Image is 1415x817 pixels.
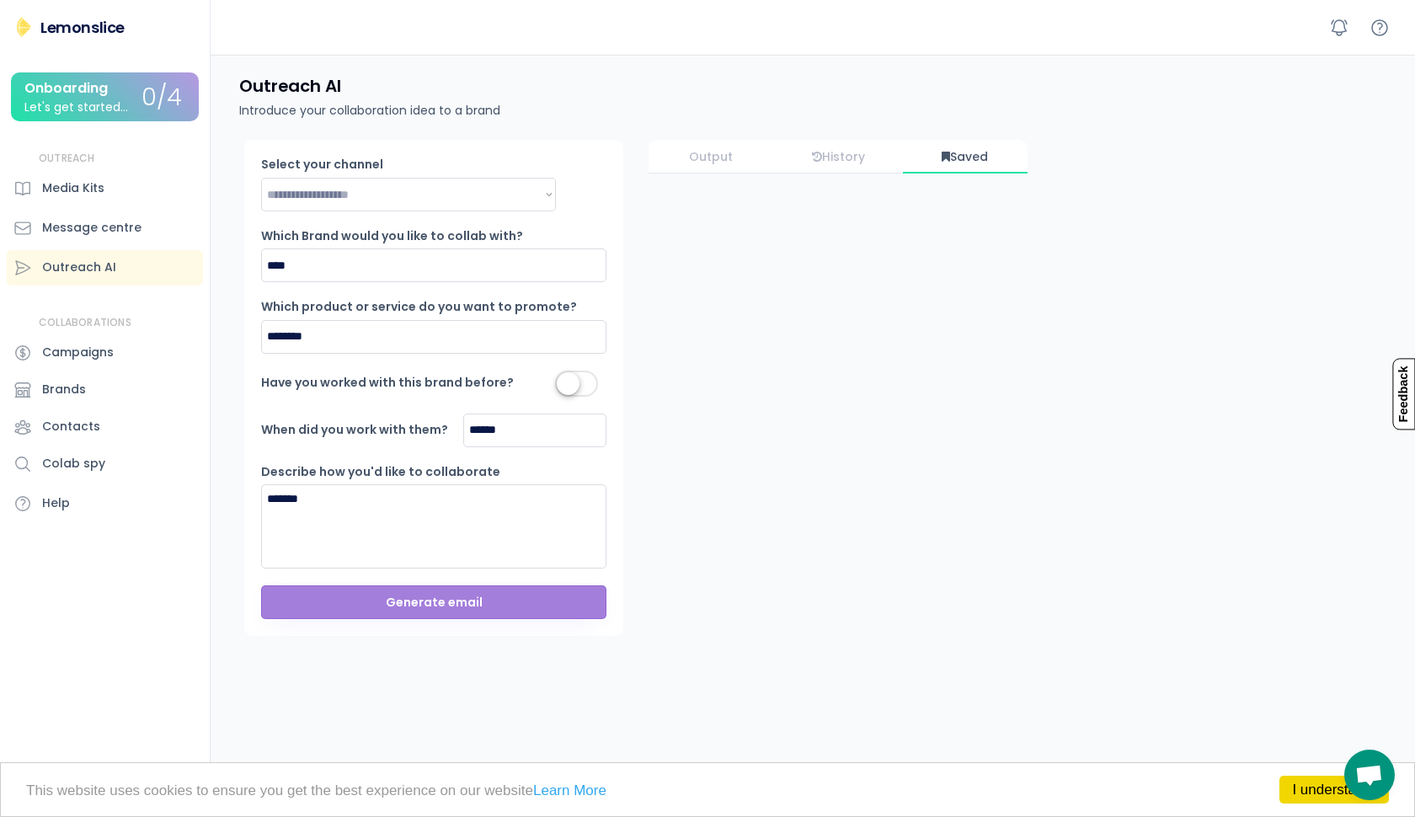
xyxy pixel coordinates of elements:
div: Contacts [42,418,100,435]
div: Output [649,150,774,164]
div: Have you worked with this brand before? [261,375,514,392]
div: Introduce your collaboration idea to a brand [239,102,500,120]
h4: Outreach AI [239,75,341,97]
div: Help [42,494,70,512]
a: Open chat [1344,750,1395,800]
div: Let's get started... [24,101,128,114]
div: Campaigns [42,344,114,361]
img: Lemonslice [13,17,34,37]
div: Brands [42,381,86,398]
p: This website uses cookies to ensure you get the best experience on our website [26,783,1389,798]
div: Message centre [42,219,141,237]
div: History [776,150,901,164]
a: Learn More [533,782,606,798]
div: Media Kits [42,179,104,197]
div: Describe how you'd like to collaborate [261,464,500,481]
div: OUTREACH [39,152,95,166]
a: I understand! [1279,776,1389,804]
div: Which product or service do you want to promote? [261,299,577,316]
div: When did you work with them? [261,422,448,439]
div: Outreach AI [42,259,116,276]
div: Colab spy [42,455,105,473]
div: Saved [903,150,1028,164]
div: Which Brand would you like to collab with? [261,228,523,245]
div: COLLABORATIONS [39,316,131,330]
div: 0/4 [141,85,182,111]
button: Generate email [261,585,606,619]
div: Lemonslice [40,17,125,38]
div: Select your channel [261,157,430,174]
div: Onboarding [24,81,108,96]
